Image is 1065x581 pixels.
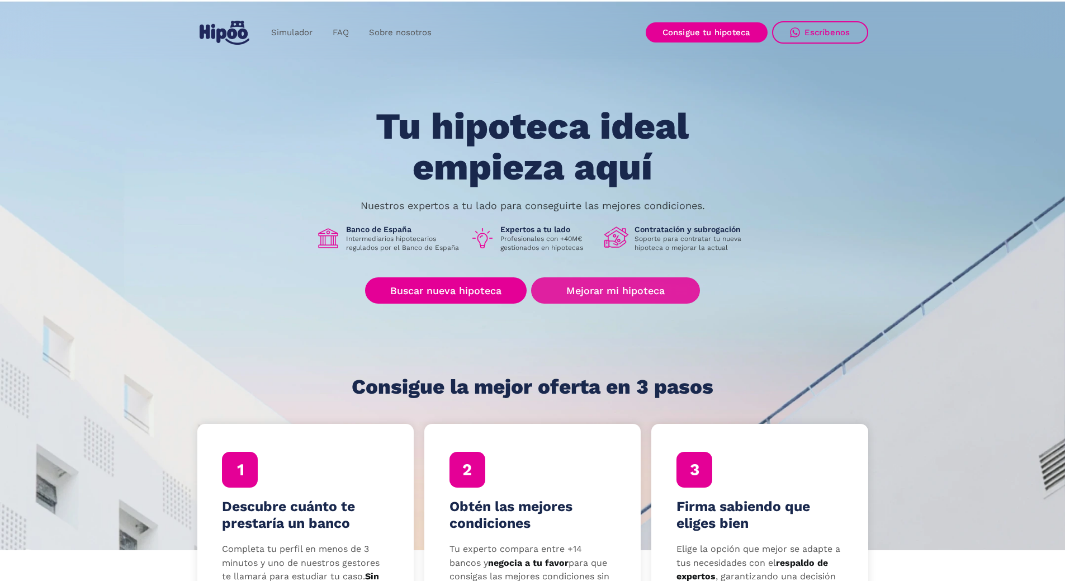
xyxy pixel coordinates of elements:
h1: Expertos a tu lado [500,224,595,234]
a: Escríbenos [772,21,868,44]
div: Escríbenos [804,27,850,37]
p: Profesionales con +40M€ gestionados en hipotecas [500,234,595,252]
p: Nuestros expertos a tu lado para conseguirte las mejores condiciones. [361,201,705,210]
strong: negocia a tu favor [488,558,569,568]
p: Intermediarios hipotecarios regulados por el Banco de España [346,234,461,252]
a: Mejorar mi hipoteca [531,277,699,304]
h1: Consigue la mejor oferta en 3 pasos [352,376,713,398]
a: Sobre nosotros [359,22,442,44]
h1: Contratación y subrogación [635,224,750,234]
a: Consigue tu hipoteca [646,22,768,42]
a: Simulador [261,22,323,44]
p: Soporte para contratar tu nueva hipoteca o mejorar la actual [635,234,750,252]
a: home [197,16,252,49]
h1: Tu hipoteca ideal empieza aquí [320,106,744,187]
h4: Descubre cuánto te prestaría un banco [222,498,389,532]
a: Buscar nueva hipoteca [365,277,527,304]
h4: Firma sabiendo que eliges bien [676,498,843,532]
h4: Obtén las mejores condiciones [449,498,616,532]
a: FAQ [323,22,359,44]
h1: Banco de España [346,224,461,234]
